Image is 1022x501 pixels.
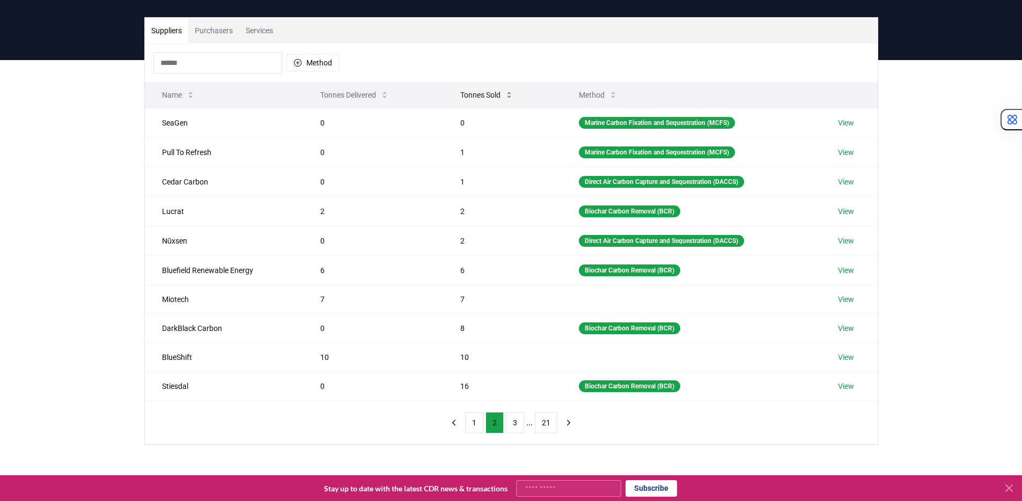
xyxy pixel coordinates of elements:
li: ... [526,416,533,429]
button: Services [239,18,280,43]
a: View [838,294,854,305]
td: Bluefield Renewable Energy [145,255,304,285]
button: Purchasers [188,18,239,43]
td: 1 [443,167,562,196]
button: Tonnes Sold [452,84,522,106]
div: Direct Air Carbon Capture and Sequestration (DACCS) [579,235,744,247]
td: 2 [443,196,562,226]
a: View [838,381,854,392]
a: View [838,147,854,158]
div: Marine Carbon Fixation and Sequestration (MCFS) [579,146,735,158]
td: Stiesdal [145,371,304,401]
td: 0 [303,167,443,196]
td: Lucrat [145,196,304,226]
button: Method [570,84,626,106]
td: 8 [443,313,562,343]
td: 6 [443,255,562,285]
button: Method [286,54,339,71]
td: Miotech [145,285,304,313]
button: Tonnes Delivered [312,84,398,106]
td: 10 [303,343,443,371]
td: 6 [303,255,443,285]
td: Nūxsen [145,226,304,255]
div: Biochar Carbon Removal (BCR) [579,322,680,334]
button: 1 [465,412,483,433]
div: Biochar Carbon Removal (BCR) [579,205,680,217]
td: Cedar Carbon [145,167,304,196]
button: 2 [486,412,504,433]
td: 7 [443,285,562,313]
div: Biochar Carbon Removal (BCR) [579,264,680,276]
button: previous page [445,412,463,433]
td: Pull To Refresh [145,137,304,167]
td: 0 [303,137,443,167]
td: 0 [443,108,562,137]
a: View [838,206,854,217]
button: 21 [535,412,557,433]
td: DarkBlack Carbon [145,313,304,343]
td: 10 [443,343,562,371]
td: 0 [303,313,443,343]
button: Name [153,84,203,106]
a: View [838,323,854,334]
button: next page [560,412,578,433]
td: 0 [303,226,443,255]
td: BlueShift [145,343,304,371]
a: View [838,265,854,276]
button: 3 [506,412,524,433]
a: View [838,235,854,246]
td: 16 [443,371,562,401]
td: 0 [303,371,443,401]
td: 0 [303,108,443,137]
td: 1 [443,137,562,167]
button: Suppliers [145,18,188,43]
a: View [838,117,854,128]
td: 7 [303,285,443,313]
div: Direct Air Carbon Capture and Sequestration (DACCS) [579,176,744,188]
td: 2 [443,226,562,255]
a: View [838,176,854,187]
div: Biochar Carbon Removal (BCR) [579,380,680,392]
td: 2 [303,196,443,226]
td: SeaGen [145,108,304,137]
a: View [838,352,854,363]
div: Marine Carbon Fixation and Sequestration (MCFS) [579,117,735,129]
